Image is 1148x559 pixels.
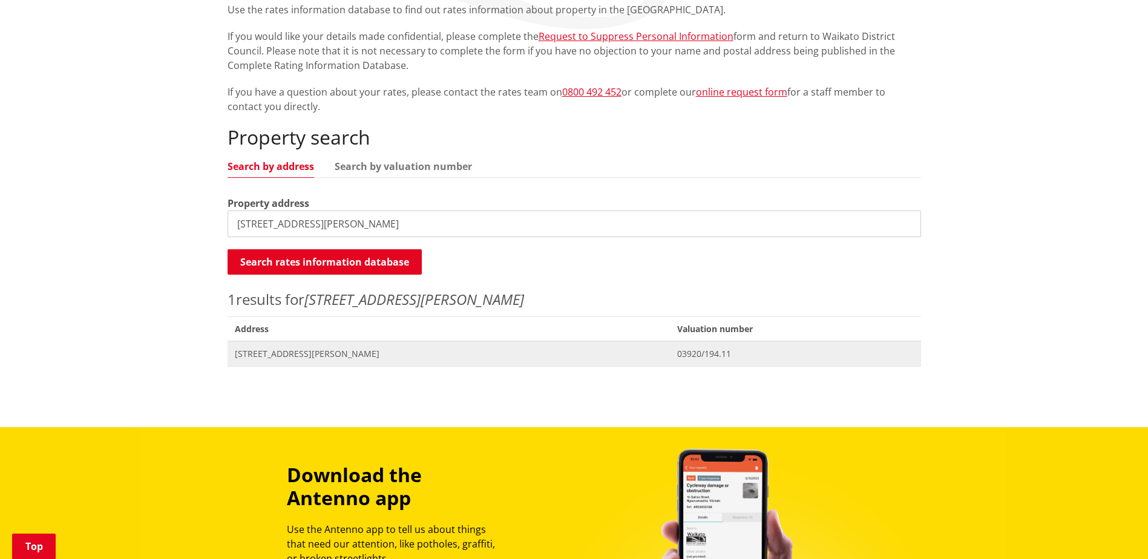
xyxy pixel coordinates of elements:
[228,85,921,114] p: If you have a question about your rates, please contact the rates team on or complete our for a s...
[335,162,472,171] a: Search by valuation number
[539,30,733,43] a: Request to Suppress Personal Information
[228,29,921,73] p: If you would like your details made confidential, please complete the form and return to Waikato ...
[696,85,787,99] a: online request form
[228,2,921,17] p: Use the rates information database to find out rates information about property in the [GEOGRAPHI...
[1092,508,1136,552] iframe: Messenger Launcher
[562,85,622,99] a: 0800 492 452
[228,196,309,211] label: Property address
[304,289,524,309] em: [STREET_ADDRESS][PERSON_NAME]
[228,289,921,310] p: results for
[677,348,913,360] span: 03920/194.11
[228,211,921,237] input: e.g. Duke Street NGARUAWAHIA
[228,249,422,275] button: Search rates information database
[12,534,56,559] a: Top
[670,316,920,341] span: Valuation number
[228,341,921,366] a: [STREET_ADDRESS][PERSON_NAME] 03920/194.11
[228,316,671,341] span: Address
[287,463,506,510] h3: Download the Antenno app
[228,126,921,149] h2: Property search
[228,289,236,309] span: 1
[228,162,314,171] a: Search by address
[235,348,663,360] span: [STREET_ADDRESS][PERSON_NAME]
